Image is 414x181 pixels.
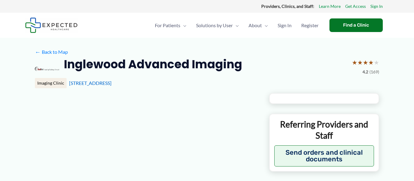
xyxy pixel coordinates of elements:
span: (169) [369,68,379,76]
a: Get Access [345,2,366,10]
a: Sign In [370,2,383,10]
nav: Primary Site Navigation [150,15,323,36]
a: ←Back to Map [35,47,68,57]
button: Send orders and clinical documents [274,145,374,166]
span: About [249,15,262,36]
span: For Patients [155,15,180,36]
span: Solutions by User [196,15,233,36]
span: Menu Toggle [233,15,239,36]
span: Sign In [278,15,292,36]
a: AboutMenu Toggle [244,15,273,36]
a: Register [296,15,323,36]
h2: Inglewood Advanced Imaging [64,57,242,72]
a: Find a Clinic [329,18,383,32]
span: ← [35,49,41,55]
a: Learn More [319,2,341,10]
a: For PatientsMenu Toggle [150,15,191,36]
img: Expected Healthcare Logo - side, dark font, small [25,18,78,33]
span: ★ [352,57,357,68]
a: [STREET_ADDRESS] [69,80,112,86]
span: ★ [363,57,368,68]
span: ★ [368,57,374,68]
a: Sign In [273,15,296,36]
span: Menu Toggle [262,15,268,36]
p: Referring Providers and Staff [274,119,374,141]
span: Menu Toggle [180,15,186,36]
strong: Providers, Clinics, and Staff: [261,4,314,9]
span: ★ [374,57,379,68]
a: Solutions by UserMenu Toggle [191,15,244,36]
span: ★ [357,57,363,68]
span: 4.2 [362,68,368,76]
span: Register [301,15,319,36]
div: Imaging Clinic [35,78,67,88]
